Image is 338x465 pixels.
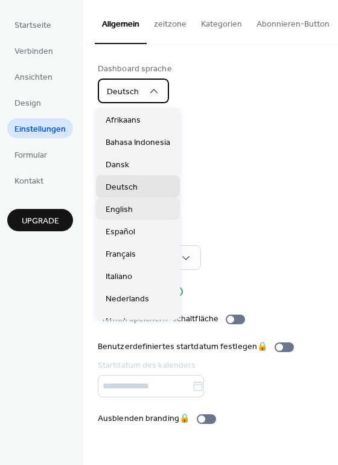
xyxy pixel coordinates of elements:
[106,181,138,194] span: Deutsch
[7,144,54,164] a: Formular
[14,97,41,110] span: Design
[14,149,47,162] span: Formular
[106,114,141,127] span: Afrikaans
[106,204,133,216] span: English
[14,123,66,136] span: Einstellungen
[98,313,218,325] div: "Termin Speichern" schaltfläche
[7,170,51,190] a: Kontakt
[107,84,139,100] span: Deutsch
[7,66,60,86] a: Ansichten
[7,118,73,138] a: Einstellungen
[106,159,129,172] span: Dansk
[7,40,60,60] a: Verbinden
[7,209,73,231] button: Upgrade
[106,271,132,283] span: Italiano
[7,92,48,112] a: Design
[14,19,51,32] span: Startseite
[98,63,172,75] div: Dashboard sprache
[106,315,128,328] span: Norsk
[106,226,135,239] span: Español
[106,248,136,261] span: Français
[14,71,53,84] span: Ansichten
[7,14,59,34] a: Startseite
[106,293,149,306] span: Nederlands
[14,175,43,188] span: Kontakt
[14,45,53,58] span: Verbinden
[106,136,170,149] span: Bahasa Indonesia
[22,215,59,228] span: Upgrade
